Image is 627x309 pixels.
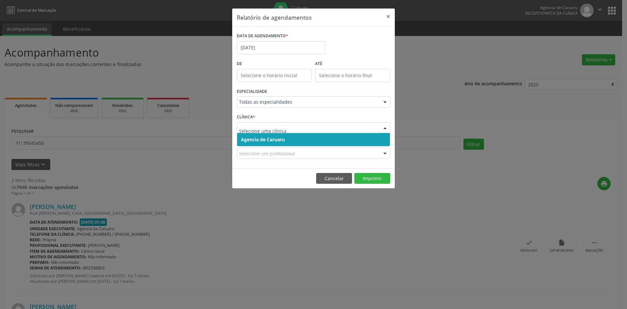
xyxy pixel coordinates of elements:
[382,9,395,25] button: Close
[237,41,325,54] input: Selecione uma data ou intervalo
[237,31,288,41] label: DATA DE AGENDAMENTO
[315,69,390,82] input: Selecione o horário final
[237,69,312,82] input: Selecione o horário inicial
[237,13,312,22] h5: Relatório de agendamentos
[241,136,285,143] span: Agencia de Caruaru
[237,59,312,69] label: De
[239,99,377,105] span: Todas as especialidades
[239,150,295,157] span: Selecione um profissional
[354,173,390,184] button: Imprimir
[316,173,352,184] button: Cancelar
[237,87,267,97] label: ESPECIALIDADE
[237,112,255,122] label: CLÍNICA
[239,125,377,138] input: Selecione uma clínica
[315,59,390,69] label: ATÉ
